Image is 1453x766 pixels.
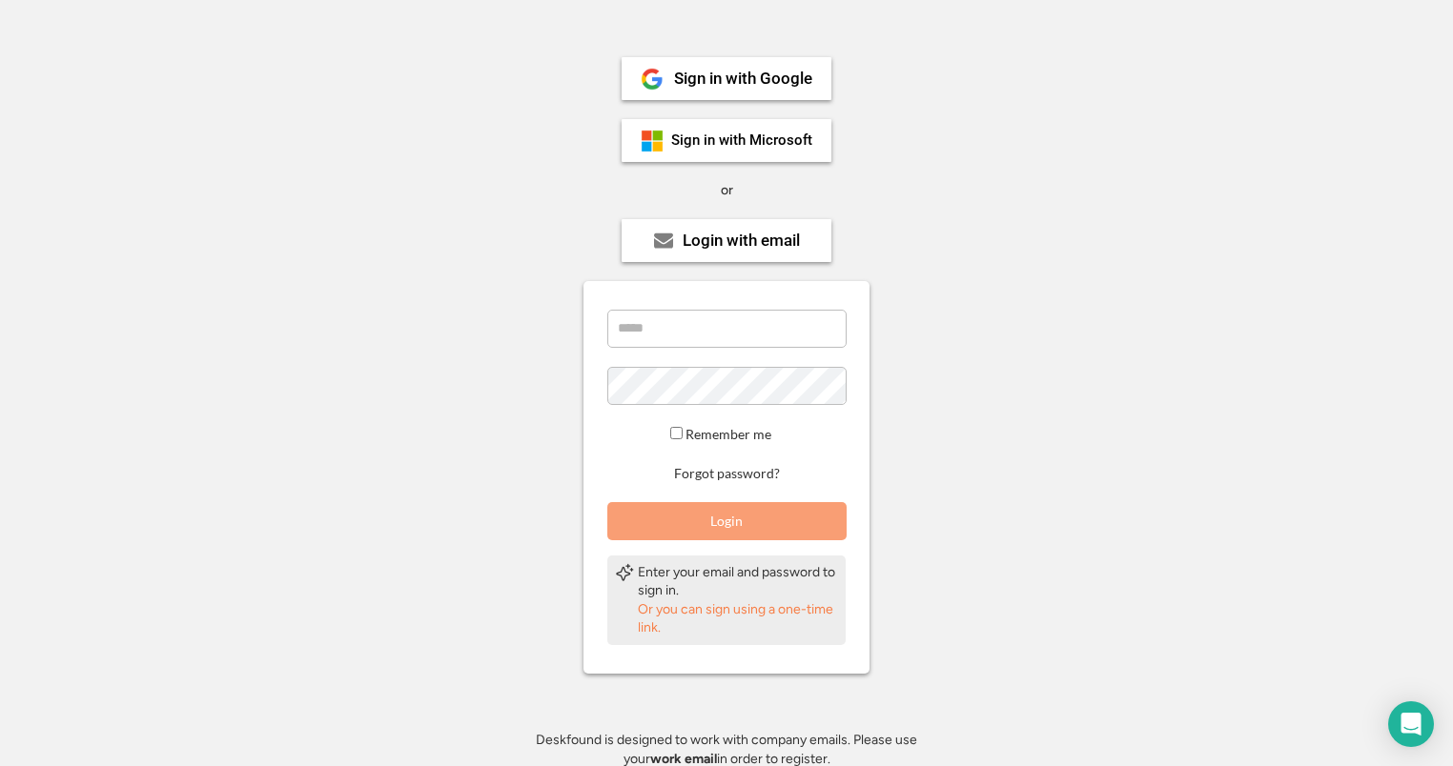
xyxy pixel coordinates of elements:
[671,133,812,148] div: Sign in with Microsoft
[638,600,838,637] div: Or you can sign using a one-time link.
[671,465,783,483] button: Forgot password?
[1388,701,1434,747] div: Open Intercom Messenger
[686,426,771,442] label: Remember me
[638,563,838,600] div: Enter your email and password to sign in.
[641,68,664,91] img: 1024px-Google__G__Logo.svg.png
[607,502,847,540] button: Login
[683,232,800,249] div: Login with email
[674,71,812,87] div: Sign in with Google
[721,181,733,200] div: or
[641,130,664,152] img: ms-symbollockup_mssymbol_19.png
